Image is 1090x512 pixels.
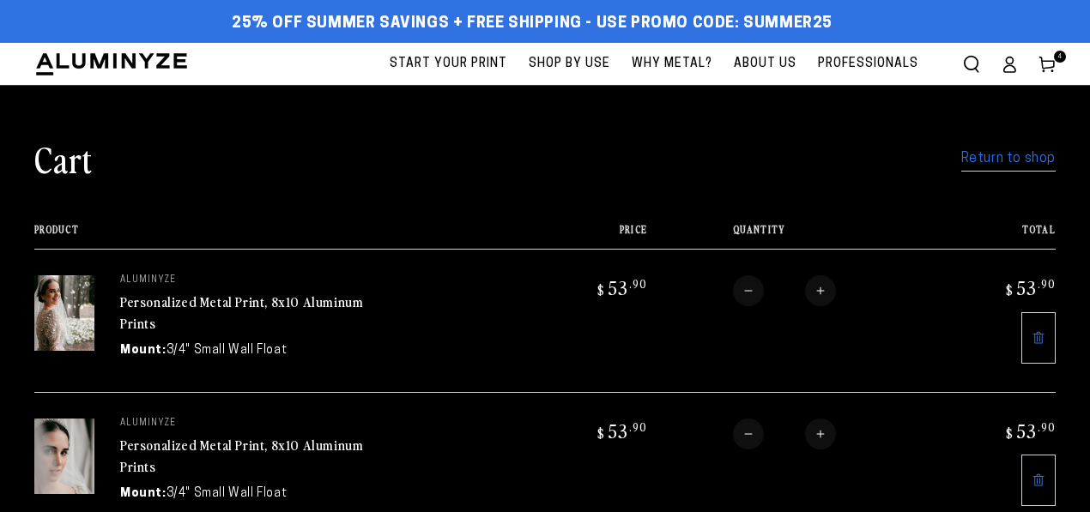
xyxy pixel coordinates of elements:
bdi: 53 [595,419,647,443]
h1: Cart [34,136,93,181]
img: 8"x10" Rectangle White Glossy Aluminyzed Photo [34,419,94,494]
dd: 3/4" Small Wall Float [167,485,288,503]
sup: .90 [1038,419,1056,434]
p: aluminyze [120,275,378,286]
th: Total [936,224,1056,249]
span: 4 [1057,51,1063,63]
span: Why Metal? [632,53,712,75]
bdi: 53 [1003,275,1056,299]
input: Quantity for Personalized Metal Print, 8x10 Aluminum Prints [764,275,805,306]
a: Start Your Print [381,43,516,85]
img: 8"x10" Rectangle White Glossy Aluminyzed Photo [34,275,94,351]
dt: Mount: [120,485,167,503]
a: Return to shop [961,147,1056,172]
th: Price [528,224,647,249]
span: About Us [734,53,796,75]
img: Aluminyze [34,51,189,77]
p: aluminyze [120,419,378,429]
a: Personalized Metal Print, 8x10 Aluminum Prints [120,292,363,333]
span: Professionals [818,53,918,75]
dd: 3/4" Small Wall Float [167,341,288,359]
a: Personalized Metal Print, 8x10 Aluminum Prints [120,435,363,476]
a: Shop By Use [520,43,619,85]
a: Why Metal? [623,43,721,85]
span: 25% off Summer Savings + Free Shipping - Use Promo Code: SUMMER25 [232,15,833,33]
a: Remove 8"x10" Rectangle White Glossy Aluminyzed Photo [1021,455,1056,506]
input: Quantity for Personalized Metal Print, 8x10 Aluminum Prints [764,419,805,449]
sup: .90 [629,276,647,291]
a: Professionals [809,43,927,85]
bdi: 53 [595,275,647,299]
span: $ [597,281,605,298]
span: $ [597,425,605,442]
summary: Search our site [953,45,990,83]
sup: .90 [1038,276,1056,291]
bdi: 53 [1003,419,1056,443]
dt: Mount: [120,341,167,359]
span: $ [1006,281,1014,298]
span: Start Your Print [390,53,507,75]
sup: .90 [629,419,647,434]
a: About Us [725,43,805,85]
th: Quantity [647,224,936,249]
a: Remove 8"x10" Rectangle White Glossy Aluminyzed Photo [1021,312,1056,364]
span: $ [1006,425,1014,442]
th: Product [34,224,528,249]
span: Shop By Use [529,53,610,75]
